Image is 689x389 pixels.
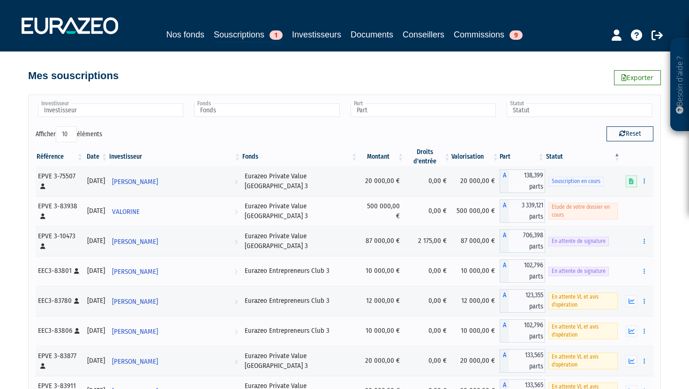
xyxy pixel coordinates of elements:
[451,147,500,166] th: Valorisation: activer pour trier la colonne par ordre croissant
[500,289,509,313] span: A
[40,243,45,249] i: [Français] Personne physique
[234,323,238,340] i: Voir l'investisseur
[245,326,355,336] div: Eurazeo Entrepreneurs Club 3
[108,147,241,166] th: Investisseur: activer pour trier la colonne par ordre croissant
[245,296,355,306] div: Eurazeo Entrepreneurs Club 3
[108,172,241,191] a: [PERSON_NAME]
[108,202,241,220] a: VALORINE
[358,147,404,166] th: Montant: activer pour trier la colonne par ordre croissant
[87,236,105,246] div: [DATE]
[403,28,444,41] a: Conseillers
[500,169,545,193] div: A - Eurazeo Private Value Europe 3
[404,196,451,226] td: 0,00 €
[234,203,238,220] i: Voir l'investisseur
[22,17,118,34] img: 1732889491-logotype_eurazeo_blanc_rvb.png
[500,349,545,373] div: A - Eurazeo Private Value Europe 3
[245,171,355,191] div: Eurazeo Private Value [GEOGRAPHIC_DATA] 3
[245,351,355,371] div: Eurazeo Private Value [GEOGRAPHIC_DATA] 3
[404,286,451,316] td: 0,00 €
[74,298,79,304] i: [Français] Personne physique
[245,266,355,276] div: Eurazeo Entrepreneurs Club 3
[500,319,545,343] div: A - Eurazeo Entrepreneurs Club 3
[87,206,105,216] div: [DATE]
[56,126,77,142] select: Afficheréléments
[40,363,45,369] i: [Français] Personne physique
[234,293,238,310] i: Voir l'investisseur
[451,316,500,346] td: 10 000,00 €
[358,346,404,376] td: 20 000,00 €
[500,289,545,313] div: A - Eurazeo Entrepreneurs Club 3
[500,199,509,223] span: A
[358,166,404,196] td: 20 000,00 €
[112,173,158,191] span: [PERSON_NAME]
[234,353,238,370] i: Voir l'investisseur
[607,126,653,141] button: Reset
[500,229,545,253] div: A - Eurazeo Private Value Europe 3
[548,293,618,309] span: En attente VL et avis d'opération
[40,183,45,189] i: [Français] Personne physique
[404,147,451,166] th: Droits d'entrée: activer pour trier la colonne par ordre croissant
[38,201,81,221] div: EPVE 3-83938
[674,43,685,127] p: Besoin d'aide ?
[108,232,241,250] a: [PERSON_NAME]
[112,293,158,310] span: [PERSON_NAME]
[509,30,523,40] span: 9
[241,147,358,166] th: Fonds: activer pour trier la colonne par ordre croissant
[500,147,545,166] th: Part: activer pour trier la colonne par ordre croissant
[614,70,661,85] a: Exporter
[36,126,102,142] label: Afficher éléments
[38,296,81,306] div: EEC3-83780
[500,259,545,283] div: A - Eurazeo Entrepreneurs Club 3
[358,226,404,256] td: 87 000,00 €
[404,166,451,196] td: 0,00 €
[38,351,81,371] div: EPVE 3-83877
[451,256,500,286] td: 10 000,00 €
[87,326,105,336] div: [DATE]
[404,346,451,376] td: 0,00 €
[292,28,341,41] a: Investisseurs
[108,322,241,340] a: [PERSON_NAME]
[358,286,404,316] td: 12 000,00 €
[87,296,105,306] div: [DATE]
[75,328,80,334] i: [Français] Personne physique
[234,263,238,280] i: Voir l'investisseur
[451,226,500,256] td: 87 000,00 €
[214,28,283,43] a: Souscriptions1
[112,203,140,220] span: VALORINE
[509,169,545,193] span: 138,399 parts
[108,262,241,280] a: [PERSON_NAME]
[509,319,545,343] span: 102,796 parts
[509,289,545,313] span: 123,355 parts
[500,319,509,343] span: A
[451,346,500,376] td: 20 000,00 €
[500,199,545,223] div: A - Eurazeo Private Value Europe 3
[451,196,500,226] td: 500 000,00 €
[548,203,618,220] span: Etude de votre dossier en cours
[509,199,545,223] span: 3 339,121 parts
[87,266,105,276] div: [DATE]
[38,266,81,276] div: EEC3-83801
[451,166,500,196] td: 20 000,00 €
[245,201,355,221] div: Eurazeo Private Value [GEOGRAPHIC_DATA] 3
[234,173,238,191] i: Voir l'investisseur
[112,263,158,280] span: [PERSON_NAME]
[404,316,451,346] td: 0,00 €
[548,267,609,276] span: En attente de signature
[358,196,404,226] td: 500 000,00 €
[500,169,509,193] span: A
[108,292,241,310] a: [PERSON_NAME]
[112,353,158,370] span: [PERSON_NAME]
[404,256,451,286] td: 0,00 €
[38,326,81,336] div: EEC3-83806
[358,256,404,286] td: 10 000,00 €
[84,147,108,166] th: Date: activer pour trier la colonne par ordre croissant
[40,213,45,219] i: [Français] Personne physique
[38,231,81,251] div: EPVE 3-10473
[500,349,509,373] span: A
[87,176,105,186] div: [DATE]
[358,316,404,346] td: 10 000,00 €
[270,30,283,40] span: 1
[509,349,545,373] span: 133,565 parts
[166,28,204,41] a: Nos fonds
[548,323,618,339] span: En attente VL et avis d'opération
